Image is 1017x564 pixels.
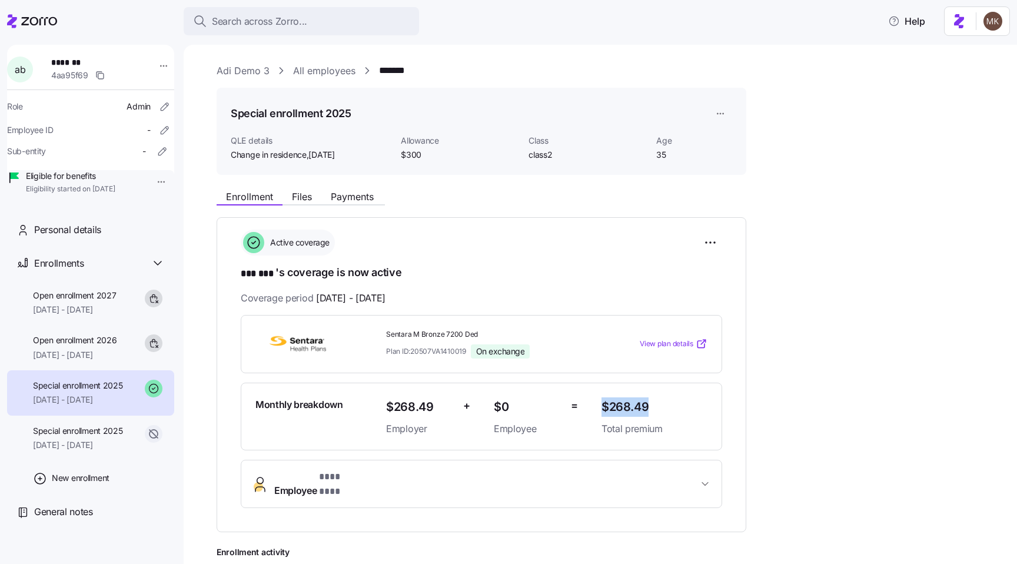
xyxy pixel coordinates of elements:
span: Allowance [401,135,519,147]
span: $268.49 [386,397,454,417]
span: = [571,397,578,414]
span: Open enrollment 2026 [33,334,117,346]
h1: 's coverage is now active [241,265,722,281]
span: $0 [494,397,561,417]
span: [DATE] - [DATE] [316,291,385,306]
span: Enrollment activity [217,546,746,558]
a: All employees [293,64,355,78]
span: Role [7,101,23,112]
span: Monthly breakdown [255,397,343,412]
span: Enrollments [34,256,84,271]
span: Open enrollment 2027 [33,290,116,301]
h1: Special enrollment 2025 [231,106,351,121]
span: Plan ID: 20507VA1410019 [386,346,466,356]
img: 5ab780eebedb11a070f00e4a129a1a32 [983,12,1002,31]
span: Eligibility started on [DATE] [26,184,115,194]
span: Eligible for benefits [26,170,115,182]
span: Active coverage [267,237,330,248]
span: Class [529,135,647,147]
span: New enrollment [52,472,109,484]
img: Sentara Health Plans [255,330,340,357]
span: Sub-entity [7,145,46,157]
span: 35 [656,149,732,161]
span: QLE details [231,135,391,147]
span: Employer [386,422,454,436]
span: $300 [401,149,519,161]
span: [DATE] - [DATE] [33,349,117,361]
span: Coverage period [241,291,385,306]
span: Admin [127,101,151,112]
span: General notes [34,505,93,519]
button: Search across Zorro... [184,7,419,35]
span: Total premium [601,422,707,436]
span: On exchange [476,346,525,357]
span: Enrollment [226,192,273,201]
span: Personal details [34,223,101,237]
span: + [463,397,470,414]
span: a b [15,65,25,74]
span: [DATE] - [DATE] [33,394,123,406]
span: Search across Zorro... [212,14,307,29]
span: Special enrollment 2025 [33,425,123,437]
span: - [142,145,146,157]
span: - [147,124,151,136]
span: [DATE] [308,149,334,161]
span: [DATE] - [DATE] [33,439,123,451]
span: class2 [529,149,647,161]
span: Change in residence , [231,149,335,161]
span: Payments [331,192,374,201]
span: View plan details [640,339,693,350]
span: $268.49 [601,397,707,417]
span: Employee [494,422,561,436]
span: Files [292,192,312,201]
span: Help [888,14,925,28]
a: Adi Demo 3 [217,64,270,78]
span: Sentara M Bronze 7200 Ded [386,330,592,340]
button: Help [879,9,935,33]
span: 4aa95f69 [51,69,88,81]
span: Employee [274,470,360,498]
span: Employee ID [7,124,54,136]
span: Special enrollment 2025 [33,380,123,392]
a: View plan details [640,338,707,350]
span: Age [656,135,732,147]
span: [DATE] - [DATE] [33,304,116,316]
